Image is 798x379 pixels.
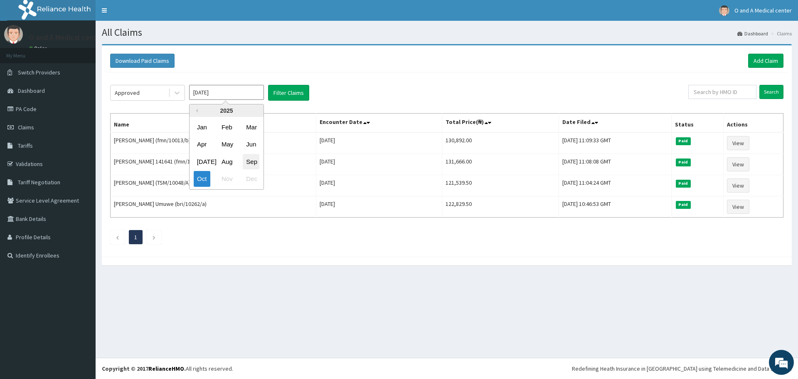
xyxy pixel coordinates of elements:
td: [PERSON_NAME] (fmn/10013/b) [111,132,316,154]
span: O and A Medical center [734,7,792,14]
td: [DATE] [316,175,442,196]
a: Next page [152,233,156,241]
img: d_794563401_company_1708531726252_794563401 [15,42,34,62]
img: User Image [719,5,729,16]
td: [DATE] 11:09:33 GMT [559,132,672,154]
span: Paid [676,137,691,145]
th: Total Price(₦) [442,114,559,133]
div: Choose August 2025 [218,154,235,169]
button: Filter Claims [268,85,309,101]
span: Switch Providers [18,69,60,76]
th: Encounter Date [316,114,442,133]
td: [PERSON_NAME] 141641 (fmn/10013/a) [111,154,316,175]
li: Claims [769,30,792,37]
th: Date Filed [559,114,672,133]
div: Chat with us now [43,47,140,57]
input: Select Month and Year [189,85,264,100]
a: Online [29,45,49,51]
img: User Image [4,25,23,44]
input: Search by HMO ID [688,85,756,99]
div: Choose March 2025 [243,119,259,135]
a: Page 1 is your current page [134,233,137,241]
th: Name [111,114,316,133]
div: Approved [115,89,140,97]
a: Dashboard [737,30,768,37]
th: Status [672,114,724,133]
td: [DATE] [316,132,442,154]
span: We're online! [48,105,115,189]
div: Choose February 2025 [218,119,235,135]
button: Download Paid Claims [110,54,175,68]
div: 2025 [190,104,264,117]
span: Paid [676,180,691,187]
td: [PERSON_NAME] Umuwe (bri/10262/a) [111,196,316,218]
div: Choose September 2025 [243,154,259,169]
div: Minimize live chat window [136,4,156,24]
td: [PERSON_NAME] (TSM/10048/A) [111,175,316,196]
strong: Copyright © 2017 . [102,365,186,372]
span: Claims [18,124,34,131]
span: Paid [676,201,691,208]
a: View [727,200,749,214]
button: Previous Year [194,109,198,113]
td: [DATE] [316,196,442,218]
p: O and A Medical center [29,34,103,41]
div: Choose April 2025 [194,137,210,152]
td: [DATE] 10:46:53 GMT [559,196,672,218]
td: 131,666.00 [442,154,559,175]
a: View [727,157,749,171]
a: View [727,136,749,150]
td: [DATE] 11:04:24 GMT [559,175,672,196]
h1: All Claims [102,27,792,38]
footer: All rights reserved. [96,358,798,379]
div: Choose October 2025 [194,171,210,187]
a: RelianceHMO [148,365,184,372]
td: 122,829.50 [442,196,559,218]
td: [DATE] 11:08:08 GMT [559,154,672,175]
a: Add Claim [748,54,783,68]
div: Choose July 2025 [194,154,210,169]
div: Choose May 2025 [218,137,235,152]
span: Tariffs [18,142,33,149]
span: Paid [676,159,691,166]
td: 130,892.00 [442,132,559,154]
div: Redefining Heath Insurance in [GEOGRAPHIC_DATA] using Telemedicine and Data Science! [572,364,792,373]
div: month 2025-10 [190,119,264,188]
td: [DATE] [316,154,442,175]
textarea: Type your message and hit 'Enter' [4,227,158,256]
input: Search [759,85,783,99]
td: 121,539.50 [442,175,559,196]
span: Tariff Negotiation [18,178,60,186]
a: Previous page [116,233,119,241]
th: Actions [724,114,783,133]
div: Choose January 2025 [194,119,210,135]
a: View [727,178,749,193]
span: Dashboard [18,87,45,94]
div: Choose June 2025 [243,137,259,152]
